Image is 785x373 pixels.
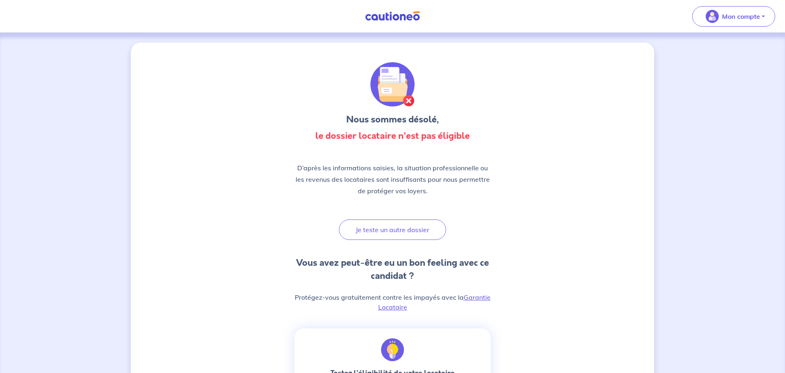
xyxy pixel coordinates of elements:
[370,62,415,106] img: illu_folder_cancel.svg
[692,6,775,27] button: illu_account_valid_menu.svgMon compte
[362,11,423,21] img: Cautioneo
[294,162,491,197] p: D’après les informations saisies, la situation professionnelle ou les revenus des locataires sont...
[294,256,491,283] h3: Vous avez peut-être eu un bon feeling avec ce candidat ?
[722,11,760,21] p: Mon compte
[381,338,404,361] img: illu_idea.svg
[706,10,719,23] img: illu_account_valid_menu.svg
[294,292,491,312] p: Protégez-vous gratuitement contre les impayés avec la
[339,219,446,240] button: Je teste un autre dossier
[315,129,470,142] strong: le dossier locataire n'est pas éligible
[294,113,491,126] h3: Nous sommes désolé,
